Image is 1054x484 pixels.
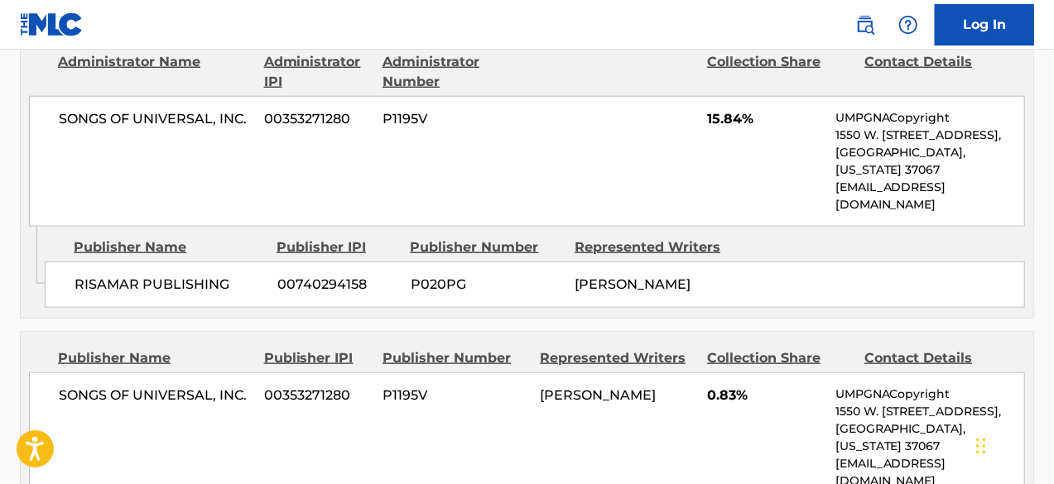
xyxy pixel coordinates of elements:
[835,403,1024,420] p: 1550 W. [STREET_ADDRESS],
[277,275,398,295] span: 00740294158
[835,386,1024,403] p: UMPGNACopyright
[707,52,852,92] div: Collection Share
[835,420,1024,455] p: [GEOGRAPHIC_DATA], [US_STATE] 37067
[58,348,252,368] div: Publisher Name
[410,237,562,257] div: Publisher Number
[20,12,84,36] img: MLC Logo
[835,144,1024,179] p: [GEOGRAPHIC_DATA], [US_STATE] 37067
[264,348,370,368] div: Publisher IPI
[58,52,252,92] div: Administrator Name
[383,348,527,368] div: Publisher Number
[383,109,527,129] span: P1195V
[383,52,527,92] div: Administrator Number
[74,237,264,257] div: Publisher Name
[707,348,852,368] div: Collection Share
[976,421,986,471] div: Drag
[855,15,875,35] img: search
[835,127,1024,144] p: 1550 W. [STREET_ADDRESS],
[264,109,370,129] span: 00353271280
[59,109,252,129] span: SONGS OF UNIVERSAL, INC.
[971,405,1054,484] iframe: Chat Widget
[835,179,1024,213] p: [EMAIL_ADDRESS][DOMAIN_NAME]
[383,386,527,405] span: P1195V
[898,15,918,35] img: help
[849,8,882,41] a: Public Search
[707,109,823,129] span: 15.84%
[864,52,1009,92] div: Contact Details
[575,276,691,292] span: [PERSON_NAME]
[935,4,1034,46] a: Log In
[540,348,695,368] div: Represented Writers
[277,237,397,257] div: Publisher IPI
[411,275,562,295] span: P020PG
[835,109,1024,127] p: UMPGNACopyright
[864,348,1009,368] div: Contact Details
[707,386,823,405] span: 0.83%
[264,52,370,92] div: Administrator IPI
[59,386,252,405] span: SONGS OF UNIVERSAL, INC.
[264,386,370,405] span: 00353271280
[75,275,264,295] span: RISAMAR PUBLISHING
[540,387,656,403] span: [PERSON_NAME]
[575,237,727,257] div: Represented Writers
[892,8,925,41] div: Help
